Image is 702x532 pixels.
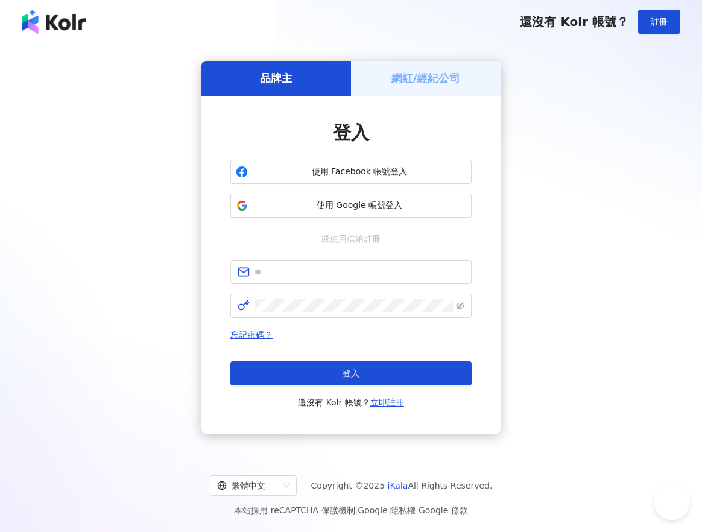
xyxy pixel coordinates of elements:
[313,232,389,245] span: 或使用信箱註冊
[253,166,466,178] span: 使用 Facebook 帳號登入
[651,17,668,27] span: 註冊
[260,71,292,86] h5: 品牌主
[358,505,416,515] a: Google 隱私權
[355,505,358,515] span: |
[654,484,690,520] iframe: Help Scout Beacon - Open
[234,503,467,518] span: 本站採用 reCAPTCHA 保護機制
[230,160,472,184] button: 使用 Facebook 帳號登入
[520,14,628,29] span: 還沒有 Kolr 帳號？
[217,476,279,495] div: 繁體中文
[22,10,86,34] img: logo
[298,395,404,410] span: 還沒有 Kolr 帳號？
[230,361,472,385] button: 登入
[419,505,468,515] a: Google 條款
[230,194,472,218] button: 使用 Google 帳號登入
[456,302,464,310] span: eye-invisible
[388,481,408,490] a: iKala
[230,330,273,340] a: 忘記密碼？
[343,369,359,378] span: 登入
[416,505,419,515] span: |
[253,200,466,212] span: 使用 Google 帳號登入
[391,71,461,86] h5: 網紅/經紀公司
[333,122,369,143] span: 登入
[311,478,493,493] span: Copyright © 2025 All Rights Reserved.
[638,10,680,34] button: 註冊
[370,397,404,407] a: 立即註冊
